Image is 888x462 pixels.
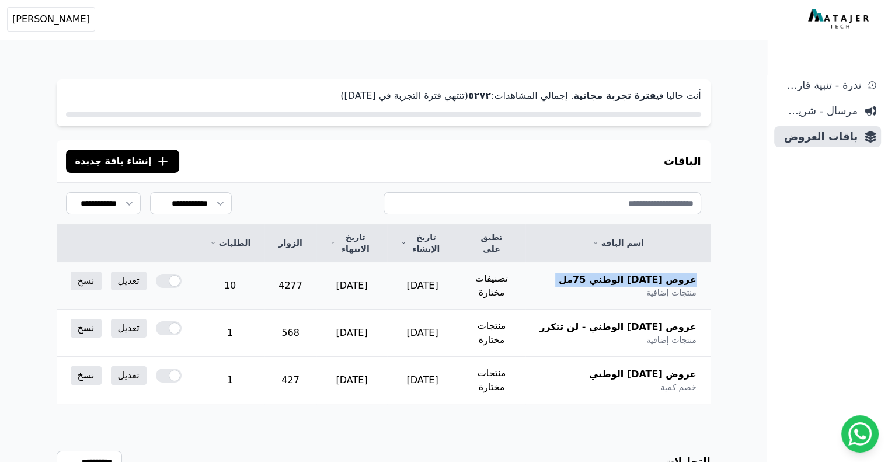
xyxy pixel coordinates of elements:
td: منتجات مختارة [458,310,525,357]
a: نسخ [71,272,102,290]
span: خصم كمية [660,381,696,393]
strong: فترة تجربة مجانية [573,90,656,101]
a: اسم الباقة [539,237,696,249]
span: عروض [DATE] الوطني 75مل [559,273,697,287]
a: تعديل [111,366,147,385]
button: إنشاء باقة جديدة [66,150,180,173]
span: منتجات إضافية [646,334,696,346]
td: [DATE] [387,310,458,357]
a: تعديل [111,319,147,338]
td: 1 [196,357,264,404]
img: MatajerTech Logo [808,9,872,30]
button: [PERSON_NAME] [7,7,95,32]
span: عروض [DATE] الوطني - لن تتكرر [539,320,696,334]
a: الطلبات [210,237,250,249]
th: الزوار [264,224,316,262]
a: تعديل [111,272,147,290]
td: [DATE] [387,262,458,310]
td: 427 [264,357,316,404]
td: 10 [196,262,264,310]
td: [DATE] [316,262,387,310]
span: إنشاء باقة جديدة [75,154,152,168]
td: 568 [264,310,316,357]
td: [DATE] [387,357,458,404]
td: 1 [196,310,264,357]
a: نسخ [71,366,102,385]
a: تاريخ الانتهاء [330,231,373,255]
strong: ٥٢٧٢ [468,90,491,101]
td: [DATE] [316,357,387,404]
td: منتجات مختارة [458,357,525,404]
span: باقات العروض [779,128,858,145]
h3: الباقات [664,153,701,169]
a: تاريخ الإنشاء [401,231,444,255]
span: [PERSON_NAME] [12,12,90,26]
span: عروض [DATE] الوطني [589,367,697,381]
td: 4277 [264,262,316,310]
td: تصنيفات مختارة [458,262,525,310]
td: [DATE] [316,310,387,357]
span: مرسال - شريط دعاية [779,103,858,119]
th: تطبق على [458,224,525,262]
span: منتجات إضافية [646,287,696,298]
p: أنت حاليا في . إجمالي المشاهدات: (تنتهي فترة التجربة في [DATE]) [66,89,701,103]
a: نسخ [71,319,102,338]
span: ندرة - تنبية قارب علي النفاذ [779,77,861,93]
